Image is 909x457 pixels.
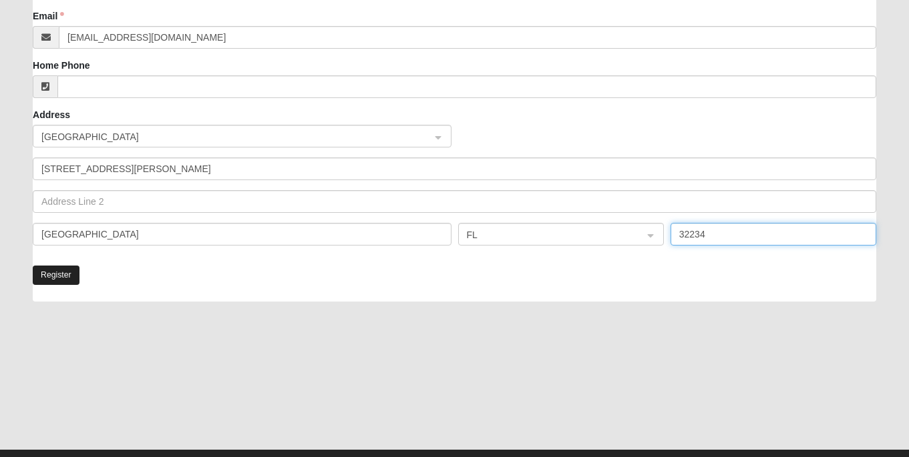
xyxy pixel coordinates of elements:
[33,223,451,246] input: City
[41,129,418,144] span: United States
[33,9,64,23] label: Email
[33,108,70,121] label: Address
[33,190,876,213] input: Address Line 2
[33,59,90,72] label: Home Phone
[33,157,876,180] input: Address Line 1
[467,227,631,242] span: FL
[671,223,876,246] input: Zip
[33,266,79,285] button: Register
